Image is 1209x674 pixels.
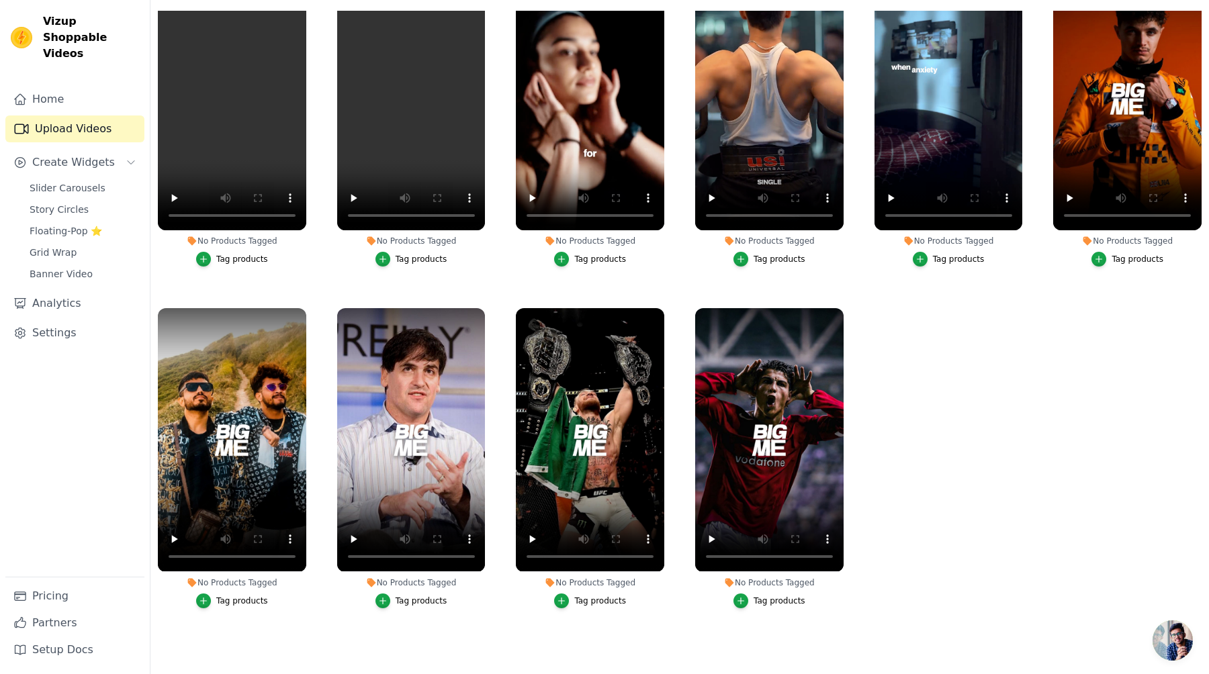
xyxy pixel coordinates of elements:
[216,254,268,264] div: Tag products
[695,577,844,588] div: No Products Tagged
[5,320,144,346] a: Settings
[5,290,144,317] a: Analytics
[5,583,144,610] a: Pricing
[933,254,985,264] div: Tag products
[516,577,664,588] div: No Products Tagged
[5,610,144,636] a: Partners
[30,246,77,259] span: Grid Wrap
[554,252,626,267] button: Tag products
[30,224,102,238] span: Floating-Pop ⭐
[196,252,268,267] button: Tag products
[30,181,105,195] span: Slider Carousels
[554,593,626,608] button: Tag products
[375,593,447,608] button: Tag products
[43,13,139,62] span: Vizup Shoppable Videos
[1053,236,1202,246] div: No Products Tagged
[5,149,144,176] button: Create Widgets
[396,595,447,606] div: Tag products
[5,115,144,142] a: Upload Videos
[158,236,306,246] div: No Products Tagged
[574,254,626,264] div: Tag products
[396,254,447,264] div: Tag products
[695,236,844,246] div: No Products Tagged
[337,577,486,588] div: No Products Tagged
[516,236,664,246] div: No Products Tagged
[30,267,93,281] span: Banner Video
[5,86,144,113] a: Home
[375,252,447,267] button: Tag products
[875,236,1023,246] div: No Products Tagged
[32,154,115,171] span: Create Widgets
[1153,620,1193,661] a: Open chat
[158,577,306,588] div: No Products Tagged
[21,179,144,197] a: Slider Carousels
[30,203,89,216] span: Story Circles
[21,222,144,240] a: Floating-Pop ⭐
[21,243,144,262] a: Grid Wrap
[21,200,144,219] a: Story Circles
[754,254,805,264] div: Tag products
[1091,252,1163,267] button: Tag products
[733,252,805,267] button: Tag products
[337,236,486,246] div: No Products Tagged
[21,264,144,283] a: Banner Video
[574,595,626,606] div: Tag products
[754,595,805,606] div: Tag products
[196,593,268,608] button: Tag products
[11,27,32,48] img: Vizup
[913,252,985,267] button: Tag products
[1112,254,1163,264] div: Tag products
[216,595,268,606] div: Tag products
[5,636,144,663] a: Setup Docs
[733,593,805,608] button: Tag products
